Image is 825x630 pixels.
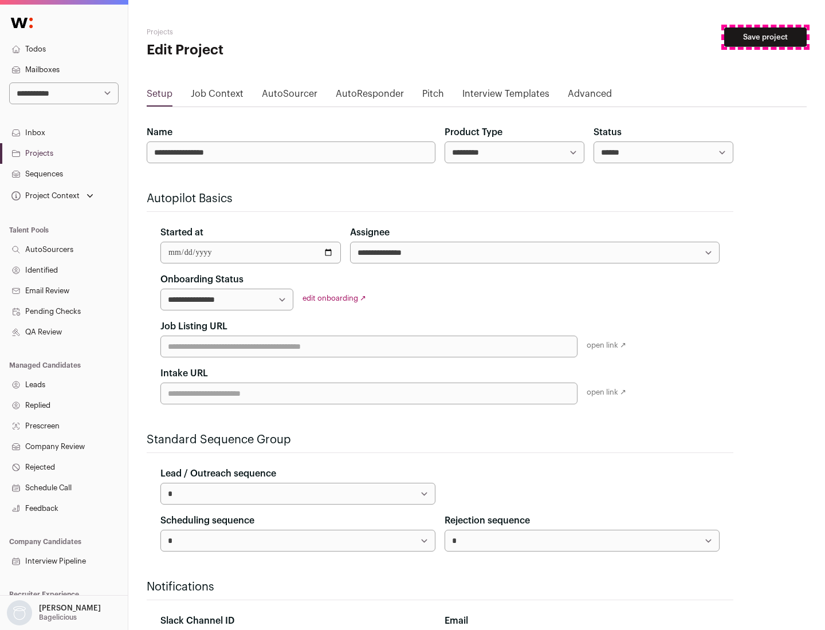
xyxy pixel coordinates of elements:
[191,87,243,105] a: Job Context
[160,367,208,380] label: Intake URL
[445,514,530,527] label: Rejection sequence
[147,125,172,139] label: Name
[147,41,367,60] h1: Edit Project
[462,87,549,105] a: Interview Templates
[160,467,276,481] label: Lead / Outreach sequence
[724,27,807,47] button: Save project
[39,604,101,613] p: [PERSON_NAME]
[160,226,203,239] label: Started at
[9,188,96,204] button: Open dropdown
[445,614,720,628] div: Email
[7,600,32,625] img: nopic.png
[5,600,103,625] button: Open dropdown
[147,191,733,207] h2: Autopilot Basics
[147,579,733,595] h2: Notifications
[336,87,404,105] a: AutoResponder
[262,87,317,105] a: AutoSourcer
[147,27,367,37] h2: Projects
[160,320,227,333] label: Job Listing URL
[594,125,622,139] label: Status
[147,87,172,105] a: Setup
[302,294,366,302] a: edit onboarding ↗
[160,514,254,527] label: Scheduling sequence
[160,273,243,286] label: Onboarding Status
[9,191,80,200] div: Project Context
[160,614,234,628] label: Slack Channel ID
[422,87,444,105] a: Pitch
[5,11,39,34] img: Wellfound
[39,613,77,622] p: Bagelicious
[568,87,612,105] a: Advanced
[350,226,390,239] label: Assignee
[147,432,733,448] h2: Standard Sequence Group
[445,125,502,139] label: Product Type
